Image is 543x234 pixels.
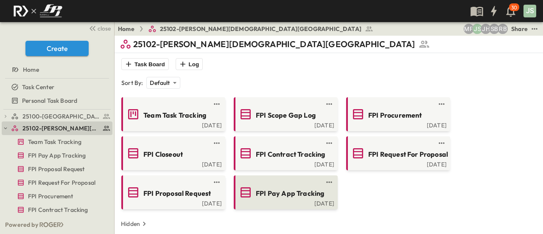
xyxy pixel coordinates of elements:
[22,112,100,121] span: 25100-Vanguard Prep School
[22,96,77,105] span: Personal Task Board
[11,110,111,122] a: 25100-Vanguard Prep School
[472,24,482,34] div: Jesse Sullivan (jsullivan@fpibuilders.com)
[348,147,447,160] a: FPI Request For Proposal
[235,107,334,121] a: FPI Scope Gap Log
[256,189,324,198] span: FPI Pay App Tracking
[28,206,88,214] span: FPI Contract Tracking
[324,99,334,109] button: test
[348,107,447,121] a: FPI Procurement
[2,177,111,189] a: FPI Request For Proposal
[437,138,447,148] button: test
[489,24,499,34] div: Sterling Barnett (sterling@fpibuilders.com)
[121,220,140,228] p: Hidden
[28,138,81,146] span: Team Task Tracking
[212,138,222,148] button: test
[235,199,334,206] a: [DATE]
[146,77,180,89] div: Default
[10,2,65,20] img: c8d7d1ed905e502e8f77bf7063faec64e13b34fdb1f2bdd94b0e311fc34f8000.png
[368,149,448,159] span: FPI Request For Proposal
[2,190,111,202] a: FPI Procurement
[11,122,111,134] a: 25102-Christ The Redeemer Anglican Church
[160,25,361,33] span: 25102-[PERSON_NAME][DEMOGRAPHIC_DATA][GEOGRAPHIC_DATA]
[2,95,111,107] a: Personal Task Board
[143,149,183,159] span: FPI Closeout
[98,24,111,33] span: close
[28,151,86,160] span: FPI Pay App Tracking
[123,199,222,206] a: [DATE]
[22,83,54,91] span: Task Center
[2,110,112,123] div: 25100-Vanguard Prep Schooltest
[2,135,112,149] div: Team Task Trackingtest
[118,218,152,230] button: Hidden
[121,58,169,70] button: Task Board
[235,160,334,167] a: [DATE]
[2,94,112,107] div: Personal Task Boardtest
[2,162,112,176] div: FPI Proposal Requesttest
[2,136,111,148] a: Team Task Tracking
[324,138,334,148] button: test
[23,65,39,74] span: Home
[464,24,474,34] div: Monica Pruteanu (mpruteanu@fpibuilders.com)
[123,107,222,121] a: Team Task Tracking
[123,160,222,167] a: [DATE]
[235,186,334,199] a: FPI Pay App Tracking
[133,38,415,50] p: 25102-[PERSON_NAME][DEMOGRAPHIC_DATA][GEOGRAPHIC_DATA]
[28,192,73,200] span: FPI Procurement
[2,189,112,203] div: FPI Procurementtest
[123,147,222,160] a: FPI Closeout
[212,99,222,109] button: test
[28,178,95,187] span: FPI Request For Proposal
[235,147,334,160] a: FPI Contract Tracking
[143,189,211,198] span: FPI Proposal Request
[348,121,447,128] a: [DATE]
[437,99,447,109] button: test
[511,4,517,11] p: 30
[85,22,112,34] button: close
[123,186,222,199] a: FPI Proposal Request
[121,79,143,87] p: Sort By:
[212,177,222,187] button: test
[118,25,134,33] a: Home
[235,121,334,128] a: [DATE]
[118,25,378,33] nav: breadcrumbs
[529,24,540,34] button: test
[324,177,334,187] button: test
[348,160,447,167] a: [DATE]
[498,24,508,34] div: Regina Barnett (rbarnett@fpibuilders.com)
[2,81,111,93] a: Task Center
[25,41,89,56] button: Create
[2,121,112,135] div: 25102-Christ The Redeemer Anglican Churchtest
[2,176,112,189] div: FPI Request For Proposaltest
[511,25,528,33] div: Share
[481,24,491,34] div: Jose Hurtado (jhurtado@fpibuilders.com)
[2,149,112,162] div: FPI Pay App Trackingtest
[22,124,100,133] span: 25102-Christ The Redeemer Anglican Church
[123,121,222,128] a: [DATE]
[368,110,422,120] span: FPI Procurement
[2,203,112,217] div: FPI Contract Trackingtest
[523,4,537,18] button: JS
[28,165,84,173] span: FPI Proposal Request
[150,79,170,87] p: Default
[148,25,373,33] a: 25102-[PERSON_NAME][DEMOGRAPHIC_DATA][GEOGRAPHIC_DATA]
[256,149,325,159] span: FPI Contract Tracking
[2,64,111,76] a: Home
[2,163,111,175] a: FPI Proposal Request
[256,110,316,120] span: FPI Scope Gap Log
[143,110,206,120] span: Team Task Tracking
[2,204,111,216] a: FPI Contract Tracking
[2,149,111,161] a: FPI Pay App Tracking
[523,5,536,17] div: JS
[176,58,203,70] button: Log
